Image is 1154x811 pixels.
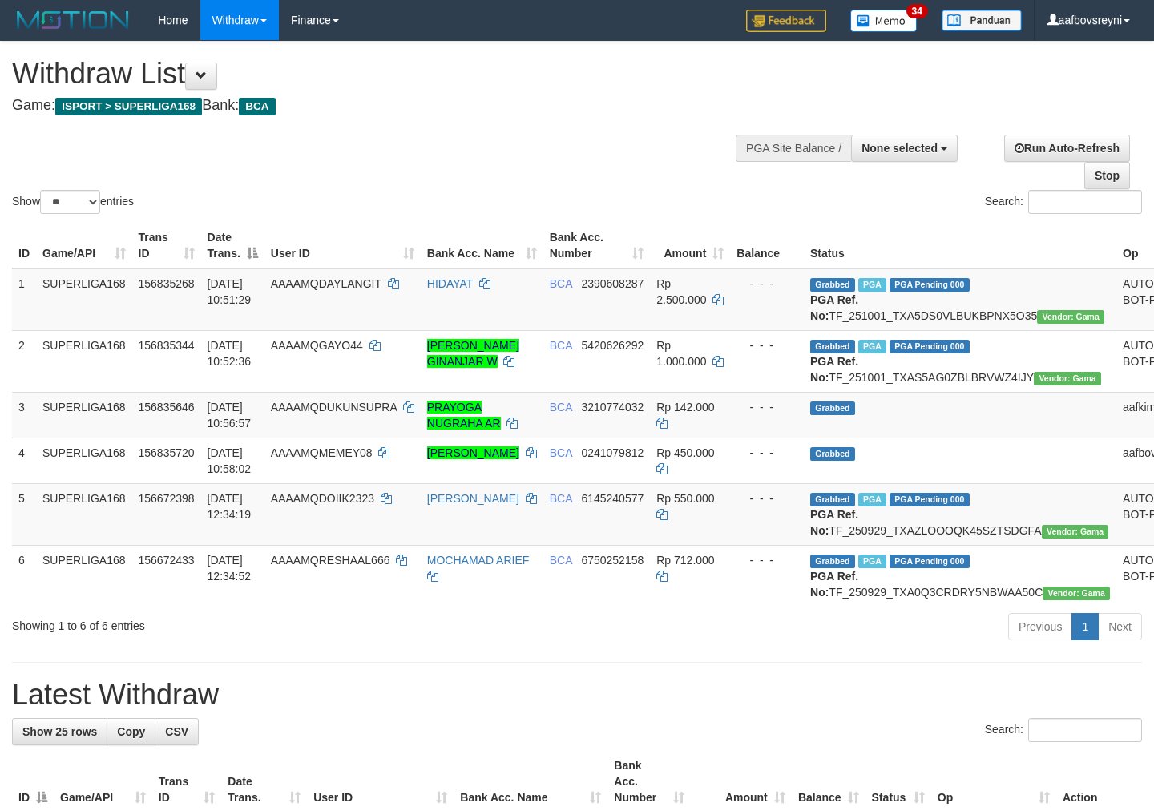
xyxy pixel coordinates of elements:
[746,10,826,32] img: Feedback.jpg
[12,223,36,268] th: ID
[810,555,855,568] span: Grabbed
[550,339,572,352] span: BCA
[581,554,644,567] span: Copy 6750252158 to clipboard
[201,223,264,268] th: Date Trans.: activate to sort column descending
[139,554,195,567] span: 156672433
[36,483,132,545] td: SUPERLIGA168
[132,223,201,268] th: Trans ID: activate to sort column ascending
[427,554,530,567] a: MOCHAMAD ARIEF
[12,438,36,483] td: 4
[736,490,797,506] div: - - -
[581,339,644,352] span: Copy 5420626292 to clipboard
[12,8,134,32] img: MOTION_logo.png
[1098,613,1142,640] a: Next
[208,554,252,583] span: [DATE] 12:34:52
[139,339,195,352] span: 156835344
[139,446,195,459] span: 156835720
[239,98,275,115] span: BCA
[550,492,572,505] span: BCA
[139,492,195,505] span: 156672398
[421,223,543,268] th: Bank Acc. Name: activate to sort column ascending
[139,401,195,414] span: 156835646
[271,446,373,459] span: AAAAMQMEMEY08
[271,401,397,414] span: AAAAMQDUKUNSUPRA
[36,330,132,392] td: SUPERLIGA168
[810,493,855,506] span: Grabbed
[810,293,858,322] b: PGA Ref. No:
[107,718,155,745] a: Copy
[208,339,252,368] span: [DATE] 10:52:36
[656,554,714,567] span: Rp 712.000
[736,337,797,353] div: - - -
[985,718,1142,742] label: Search:
[36,438,132,483] td: SUPERLIGA168
[656,339,706,368] span: Rp 1.000.000
[1028,718,1142,742] input: Search:
[656,492,714,505] span: Rp 550.000
[271,492,374,505] span: AAAAMQDOIIK2323
[139,277,195,290] span: 156835268
[581,446,644,459] span: Copy 0241079812 to clipboard
[736,445,797,461] div: - - -
[656,401,714,414] span: Rp 142.000
[890,555,970,568] span: PGA Pending
[804,483,1116,545] td: TF_250929_TXAZLOOOQK45SZTSDGFA
[1071,613,1099,640] a: 1
[12,718,107,745] a: Show 25 rows
[208,446,252,475] span: [DATE] 10:58:02
[730,223,804,268] th: Balance
[12,392,36,438] td: 3
[851,135,958,162] button: None selected
[12,545,36,607] td: 6
[550,554,572,567] span: BCA
[804,330,1116,392] td: TF_251001_TXAS5AG0ZBLBRVWZ4IJY
[427,277,473,290] a: HIDAYAT
[36,223,132,268] th: Game/API: activate to sort column ascending
[427,339,519,368] a: [PERSON_NAME] GINANJAR W
[208,277,252,306] span: [DATE] 10:51:29
[264,223,421,268] th: User ID: activate to sort column ascending
[1037,310,1104,324] span: Vendor URL: https://trx31.1velocity.biz
[36,392,132,438] td: SUPERLIGA168
[890,493,970,506] span: PGA Pending
[736,276,797,292] div: - - -
[1042,525,1109,539] span: Vendor URL: https://trx31.1velocity.biz
[1034,372,1101,385] span: Vendor URL: https://trx31.1velocity.biz
[12,58,753,90] h1: Withdraw List
[550,401,572,414] span: BCA
[12,98,753,114] h4: Game: Bank:
[12,483,36,545] td: 5
[271,339,363,352] span: AAAAMQGAYO44
[550,277,572,290] span: BCA
[1028,190,1142,214] input: Search:
[117,725,145,738] span: Copy
[22,725,97,738] span: Show 25 rows
[271,277,381,290] span: AAAAMQDAYLANGIT
[1008,613,1072,640] a: Previous
[12,190,134,214] label: Show entries
[650,223,730,268] th: Amount: activate to sort column ascending
[736,135,851,162] div: PGA Site Balance /
[736,552,797,568] div: - - -
[427,446,519,459] a: [PERSON_NAME]
[858,278,886,292] span: Marked by aafsoycanthlai
[165,725,188,738] span: CSV
[890,278,970,292] span: PGA Pending
[12,611,469,634] div: Showing 1 to 6 of 6 entries
[985,190,1142,214] label: Search:
[40,190,100,214] select: Showentries
[427,401,501,430] a: PRAYOGA NUGRAHA AR
[427,492,519,505] a: [PERSON_NAME]
[1084,162,1130,189] a: Stop
[861,142,938,155] span: None selected
[36,268,132,331] td: SUPERLIGA168
[36,545,132,607] td: SUPERLIGA168
[1043,587,1110,600] span: Vendor URL: https://trx31.1velocity.biz
[804,268,1116,331] td: TF_251001_TXA5DS0VLBUKBPNX5O35
[656,277,706,306] span: Rp 2.500.000
[942,10,1022,31] img: panduan.png
[581,401,644,414] span: Copy 3210774032 to clipboard
[55,98,202,115] span: ISPORT > SUPERLIGA168
[850,10,918,32] img: Button%20Memo.svg
[906,4,928,18] span: 34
